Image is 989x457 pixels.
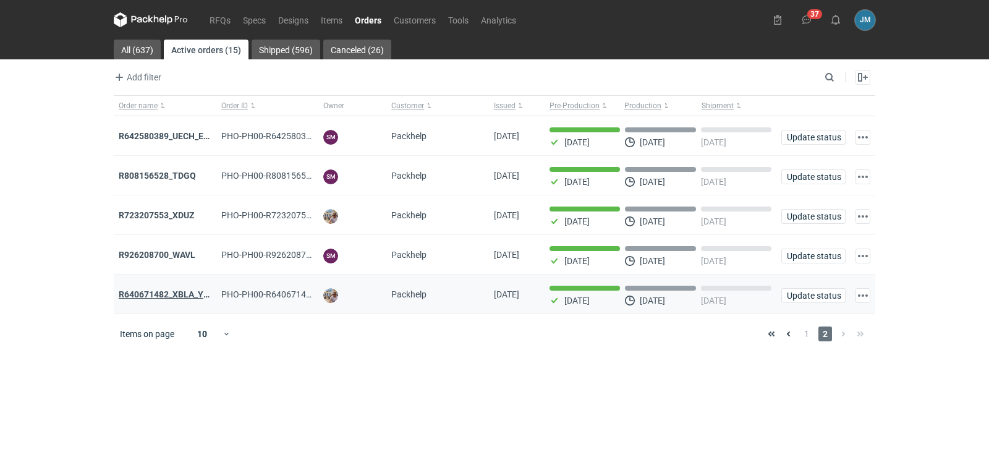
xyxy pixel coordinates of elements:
p: [DATE] [701,296,726,305]
span: Update status [787,212,840,221]
a: R808156528_TDGQ [119,171,196,181]
span: Owner [323,101,344,111]
span: 17/09/2025 [494,171,519,181]
p: [DATE] [640,256,665,266]
p: [DATE] [701,137,726,147]
a: All (637) [114,40,161,59]
a: Shipped (596) [252,40,320,59]
span: Customer [391,101,424,111]
span: Update status [787,252,840,260]
span: PHO-PH00-R723207553_XDUZ [221,210,341,220]
a: R926208700_WAVL [119,250,195,260]
button: Order name [114,96,216,116]
button: Actions [855,130,870,145]
span: 2 [818,327,832,341]
button: Issued [489,96,545,116]
svg: Packhelp Pro [114,12,188,27]
span: Update status [787,291,840,300]
span: Packhelp [391,250,427,260]
a: Specs [237,12,272,27]
figcaption: SM [323,130,338,145]
img: Michał Palasek [323,288,338,303]
a: R723207553_XDUZ [119,210,195,220]
button: Actions [855,249,870,263]
span: 18/09/2025 [494,131,519,141]
a: Canceled (26) [323,40,391,59]
p: [DATE] [640,137,665,147]
p: [DATE] [701,216,726,226]
button: Update status [781,249,846,263]
span: Packhelp [391,171,427,181]
button: 37 [797,10,817,30]
span: Items on page [120,328,174,340]
button: Customer [386,96,489,116]
button: JM [855,10,875,30]
button: Order ID [216,96,319,116]
button: Pre-Production [545,96,622,116]
span: Order name [119,101,158,111]
span: Packhelp [391,131,427,141]
p: [DATE] [564,296,590,305]
span: Add filter [112,70,161,85]
p: [DATE] [564,256,590,266]
button: Actions [855,209,870,224]
button: Production [622,96,699,116]
span: 1 [800,327,813,341]
p: [DATE] [701,177,726,187]
span: Update status [787,133,840,142]
p: [DATE] [564,216,590,226]
a: RFQs [203,12,237,27]
span: PHO-PH00-R926208700_WAVL [221,250,342,260]
a: Tools [442,12,475,27]
a: R640671482_XBLA_YSXL_LGDV_BUVN_WVLV [119,289,299,299]
figcaption: SM [323,249,338,263]
a: Active orders (15) [164,40,248,59]
p: [DATE] [640,296,665,305]
p: [DATE] [640,177,665,187]
img: Michał Palasek [323,209,338,224]
input: Search [822,70,862,85]
button: Actions [855,169,870,184]
button: Update status [781,130,846,145]
a: Designs [272,12,315,27]
a: Orders [349,12,388,27]
span: 16/09/2025 [494,210,519,220]
div: 10 [182,325,223,343]
span: Packhelp [391,289,427,299]
span: PHO-PH00-R808156528_TDGQ [221,171,342,181]
span: 11/09/2025 [494,250,519,260]
a: Customers [388,12,442,27]
figcaption: SM [323,169,338,184]
span: PHO-PH00-R642580389_UECH_ESJL [221,131,365,141]
span: 08/09/2025 [494,289,519,299]
span: Production [624,101,661,111]
div: Joanna Myślak [855,10,875,30]
button: Update status [781,288,846,303]
button: Update status [781,169,846,184]
span: Order ID [221,101,248,111]
button: Actions [855,288,870,303]
button: Shipment [699,96,776,116]
span: Packhelp [391,210,427,220]
p: [DATE] [640,216,665,226]
p: [DATE] [564,137,590,147]
span: Update status [787,173,840,181]
a: Analytics [475,12,522,27]
button: Add filter [111,70,162,85]
p: [DATE] [701,256,726,266]
span: PHO-PH00-R640671482_XBLA_YSXL_LGDV_BUVN_WVLV [221,289,444,299]
a: R642580389_UECH_ESJL [119,131,219,141]
a: Items [315,12,349,27]
p: [DATE] [564,177,590,187]
span: Shipment [702,101,734,111]
button: Update status [781,209,846,224]
span: Pre-Production [550,101,600,111]
span: Issued [494,101,516,111]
